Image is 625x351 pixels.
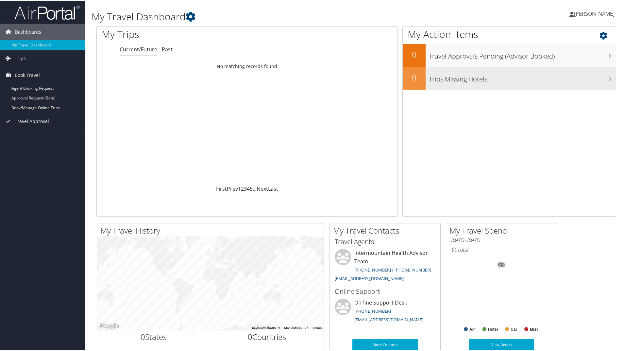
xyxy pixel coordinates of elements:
img: airportal-logo.png [14,4,80,20]
span: 0 [248,331,252,342]
a: [EMAIL_ADDRESS][DOMAIN_NAME] [354,316,423,322]
h2: 0 [403,48,426,60]
a: Next [257,184,268,192]
img: Google [99,321,120,330]
h3: Trips Missing Hotels [429,71,616,83]
a: Current/Future [120,45,157,52]
text: Hotel [488,326,498,331]
a: 3 [244,184,247,192]
span: Book Travel [15,66,40,83]
h1: My Trips [102,27,267,41]
span: Travel Approval [15,113,49,129]
a: Past [162,45,173,52]
a: First [216,184,227,192]
a: [PERSON_NAME] [569,3,621,23]
span: Trips [15,50,26,66]
span: Dashboards [15,23,41,40]
span: 0 [141,331,145,342]
h2: Countries [215,331,319,342]
text: Car [511,326,517,331]
a: Last [268,184,278,192]
text: Air [469,326,475,331]
h3: Travel Approvals Pending (Advisor Booked) [429,48,616,60]
h2: My Travel History [100,224,324,236]
a: View Details [469,338,534,350]
h2: States [102,331,206,342]
a: 5 [250,184,253,192]
td: No matching records found [97,60,397,72]
a: 0Travel Approvals Pending (Advisor Booked) [403,43,616,66]
a: Open this area in Google Maps (opens a new window) [99,321,120,330]
h6: Total [451,245,552,253]
a: [PHONE_NUMBER] / [PHONE_NUMBER] [354,266,431,272]
a: [PHONE_NUMBER] [354,307,391,313]
a: More Contacts [352,338,418,350]
h2: My Travel Spend [449,224,557,236]
a: Terms (opens in new tab) [312,325,322,329]
a: [EMAIL_ADDRESS][DOMAIN_NAME] [335,275,404,281]
h6: [DATE] - [DATE] [451,237,552,243]
a: 0Trips Missing Hotels [403,66,616,89]
h2: My Travel Contacts [333,224,440,236]
h3: Travel Agents [335,237,435,246]
span: $0 [451,245,457,253]
h2: 0 [403,71,426,82]
li: On-line Support Desk [331,298,439,325]
a: 4 [247,184,250,192]
span: [PERSON_NAME] [574,9,615,17]
li: Intermountain Health Advisor Team [331,248,439,283]
a: 1 [238,184,241,192]
h1: My Action Items [403,27,616,41]
tspan: 0% [499,262,504,266]
h1: My Travel Dashboard [92,9,445,23]
text: Misc [530,326,539,331]
span: Map data ©2025 [284,325,309,329]
h3: Online Support [335,286,435,295]
a: Prev [227,184,238,192]
button: Keyboard shortcuts [252,325,280,330]
a: 2 [241,184,244,192]
span: … [253,184,257,192]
